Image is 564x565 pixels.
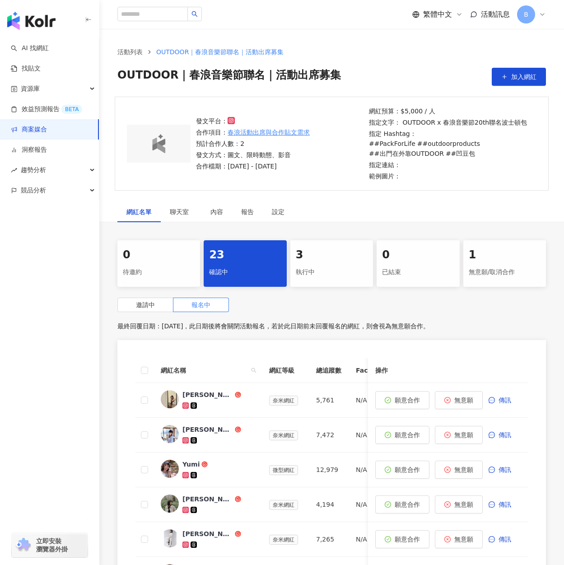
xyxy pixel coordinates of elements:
[269,465,298,475] span: 微型網紅
[395,397,420,404] span: 願意合作
[123,247,195,263] div: 0
[444,536,451,542] span: close-circle
[435,426,483,444] button: 無意願
[435,530,483,548] button: 無意願
[349,522,418,557] td: N/A
[249,364,258,377] span: search
[524,9,528,19] span: B
[21,79,40,99] span: 資源庫
[126,207,152,217] div: 網紅名單
[309,358,349,383] th: 總追蹤數
[251,368,256,373] span: search
[11,64,41,73] a: 找貼文
[196,116,310,126] p: 發文平台：
[488,426,521,444] button: 傳訊
[375,495,429,514] button: 願意合作
[228,127,310,137] a: 春浪活動出席與合作貼文需求
[375,426,429,444] button: 願意合作
[349,487,418,522] td: N/A
[11,145,47,154] a: 洞察報告
[269,535,298,545] span: 奈米網紅
[444,501,451,508] span: close-circle
[196,139,310,149] p: 預計合作人數：2
[191,11,198,17] span: search
[143,134,175,153] img: logo
[182,425,233,434] div: [PERSON_NAME]
[382,265,454,280] div: 已結束
[368,358,528,383] th: 操作
[469,265,541,280] div: 無意願/取消合作
[209,265,281,280] div: 確認中
[182,529,233,538] div: [PERSON_NAME]🧚‍♀️小隻開運站·關注我❤️ 伍柒™
[11,167,17,173] span: rise
[454,501,473,508] span: 無意願
[369,117,536,127] p: 指定文字： OUTDOOR x 春浪音樂節20th聯名波士頓包
[136,301,155,308] span: 邀請中
[369,160,536,170] p: 指定連結：
[488,461,521,479] button: 傳訊
[196,150,310,160] p: 發文方式：圖文、限時動態、影音
[21,180,46,201] span: 競品分析
[492,68,546,86] button: 加入網紅
[382,247,454,263] div: 0
[309,487,349,522] td: 4,194
[170,209,192,215] span: 聊天室
[488,495,521,514] button: 傳訊
[21,160,46,180] span: 趨勢分析
[444,432,451,438] span: close-circle
[272,207,284,217] div: 設定
[117,319,546,333] p: 最終回覆日期：[DATE]，此日期後將會關閉活動報名，若於此日期前未回覆報名的網紅，則會視為無意願合作。
[489,397,495,403] span: message
[262,358,309,383] th: 網紅等級
[309,418,349,453] td: 7,472
[489,432,495,438] span: message
[196,127,310,137] p: 合作項目：
[375,461,429,479] button: 願意合作
[269,396,298,406] span: 奈米網紅
[369,106,536,116] p: 網紅預算：$5,000 / 人
[488,530,521,548] button: 傳訊
[454,431,473,439] span: 無意願
[7,12,56,30] img: logo
[435,461,483,479] button: 無意願
[395,536,420,543] span: 願意合作
[385,501,391,508] span: check-circle
[309,453,349,487] td: 12,979
[395,466,420,473] span: 願意合作
[156,48,284,56] span: OUTDOOR｜春浪音樂節聯名｜活動出席募集
[210,207,223,217] div: 內容
[123,265,195,280] div: 待邀約
[309,383,349,418] td: 5,761
[454,397,473,404] span: 無意願
[385,536,391,542] span: check-circle
[489,536,495,542] span: message
[349,383,418,418] td: N/A
[454,536,473,543] span: 無意願
[499,431,511,439] span: 傳訊
[191,301,210,308] span: 報名中
[499,501,511,508] span: 傳訊
[12,533,88,557] a: chrome extension立即安裝 瀏覽器外掛
[444,467,451,473] span: close-circle
[481,10,510,19] span: 活動訊息
[349,358,418,383] th: Facebook 追蹤數
[435,495,483,514] button: 無意願
[11,125,47,134] a: 商案媒合
[161,495,179,513] img: KOL Avatar
[395,501,420,508] span: 願意合作
[446,149,475,159] p: ##凹豆包
[116,47,144,57] a: 活動列表
[161,529,179,547] img: KOL Avatar
[385,467,391,473] span: check-circle
[369,171,536,181] p: 範例圖片：
[444,397,451,403] span: close-circle
[489,501,495,508] span: message
[499,397,511,404] span: 傳訊
[36,537,68,553] span: 立即安裝 瀏覽器外掛
[161,425,179,443] img: KOL Avatar
[349,418,418,453] td: N/A
[499,536,511,543] span: 傳訊
[182,460,200,469] div: Yumi
[309,522,349,557] td: 7,265
[349,453,418,487] td: N/A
